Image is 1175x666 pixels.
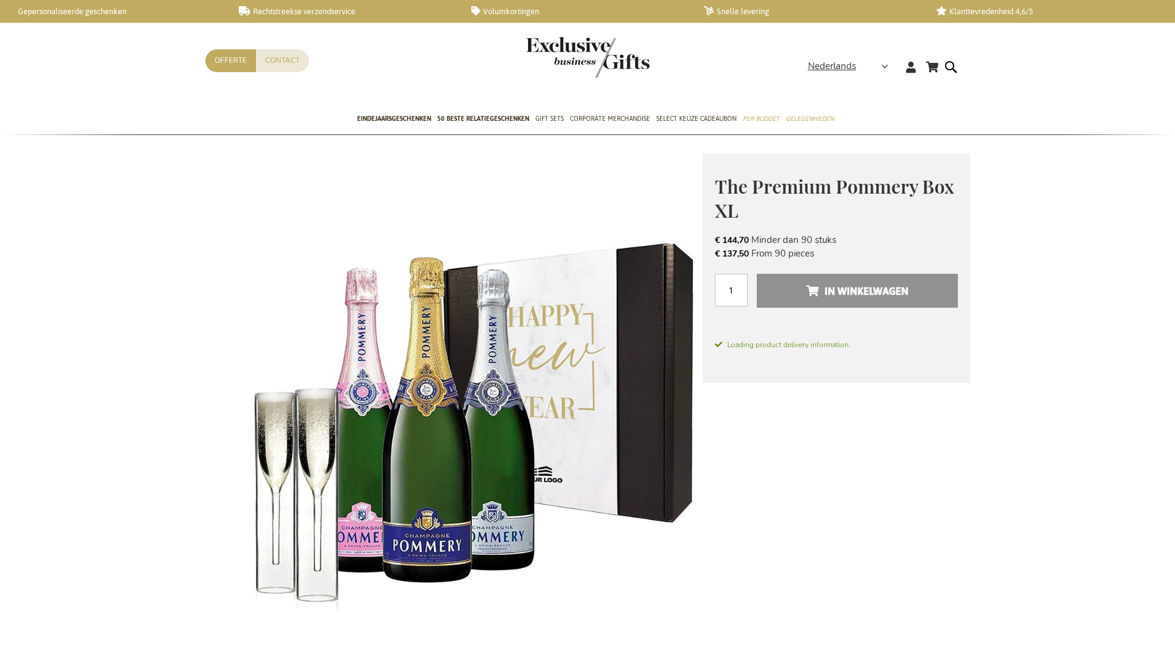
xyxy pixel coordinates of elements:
[239,6,451,17] a: Rechtstreekse verzendservice
[786,112,834,125] span: Gelegenheden
[535,104,564,135] a: Gift Sets
[535,112,564,125] span: Gift Sets
[570,104,650,135] a: Corporate Merchandise
[437,112,529,125] span: 50 beste relatiegeschenken
[743,104,780,135] a: Per Budget
[656,112,736,125] span: Select Keuze Cadeaubon
[205,49,256,72] a: Offerte
[526,37,649,78] img: Exclusive Business gifts logo
[656,104,736,135] a: Select Keuze Cadeaubon
[205,154,703,650] img: The Premium Pommery Box XL
[357,104,431,135] a: Eindejaarsgeschenken
[715,233,958,247] li: Minder dan 90 stuks
[357,112,431,125] span: Eindejaarsgeschenken
[715,339,958,350] span: Loading product delivery information.
[743,112,780,125] span: Per Budget
[715,247,958,260] li: From 90 pieces
[437,104,529,135] a: 50 beste relatiegeschenken
[704,6,917,17] a: Snelle levering
[786,104,834,135] a: Gelegenheden
[715,274,748,306] input: Aantal
[715,234,749,246] span: € 144,70
[808,59,856,73] span: Nederlands
[936,6,1149,17] a: Klanttevredenheid 4,6/5
[715,174,954,223] span: The Premium Pommery Box XL
[471,6,684,17] a: Volumkortingen
[256,49,309,72] a: Contact
[6,6,219,17] a: Gepersonaliseerde geschenken
[526,37,588,78] a: store logo
[715,248,749,260] span: € 137,50
[570,112,650,125] span: Corporate Merchandise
